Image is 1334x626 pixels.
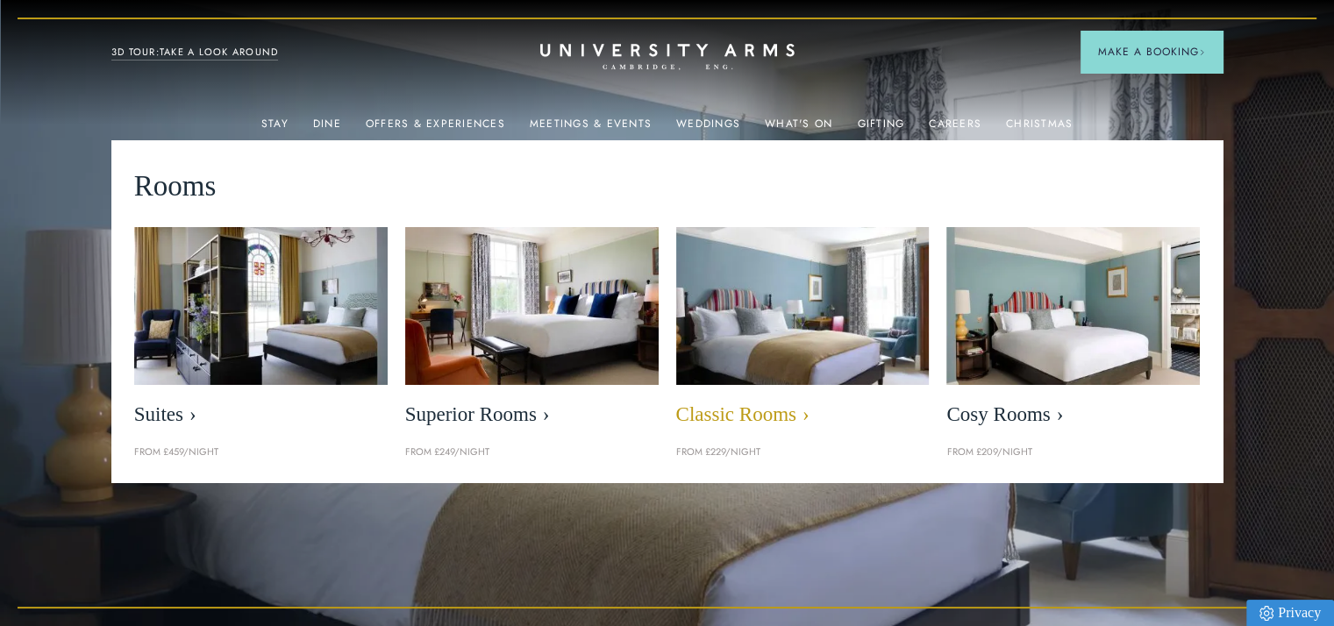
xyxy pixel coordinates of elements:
a: 3D TOUR:TAKE A LOOK AROUND [111,45,279,60]
a: Offers & Experiences [366,117,505,140]
p: From £459/night [134,445,388,460]
a: Christmas [1006,117,1073,140]
a: Weddings [676,117,740,140]
a: Privacy [1246,600,1334,626]
span: Classic Rooms [676,402,930,427]
span: Suites [134,402,388,427]
span: Make a Booking [1098,44,1205,60]
a: Home [540,44,795,71]
img: Arrow icon [1199,49,1205,55]
a: Dine [313,117,341,140]
a: Meetings & Events [530,117,652,140]
a: image-21e87f5add22128270780cf7737b92e839d7d65d-400x250-jpg Suites [134,227,388,436]
a: Stay [261,117,289,140]
a: image-7eccef6fe4fe90343db89eb79f703814c40db8b4-400x250-jpg Classic Rooms [676,227,930,436]
img: image-5bdf0f703dacc765be5ca7f9d527278f30b65e65-400x250-jpg [405,227,659,386]
a: image-5bdf0f703dacc765be5ca7f9d527278f30b65e65-400x250-jpg Superior Rooms [405,227,659,436]
img: Privacy [1259,606,1273,621]
p: From £229/night [676,445,930,460]
img: image-7eccef6fe4fe90343db89eb79f703814c40db8b4-400x250-jpg [657,215,948,397]
a: Careers [929,117,981,140]
img: image-21e87f5add22128270780cf7737b92e839d7d65d-400x250-jpg [134,227,388,386]
span: Rooms [134,163,217,210]
img: image-0c4e569bfe2498b75de12d7d88bf10a1f5f839d4-400x250-jpg [946,227,1200,386]
button: Make a BookingArrow icon [1081,31,1223,73]
p: From £209/night [946,445,1200,460]
span: Superior Rooms [405,402,659,427]
a: image-0c4e569bfe2498b75de12d7d88bf10a1f5f839d4-400x250-jpg Cosy Rooms [946,227,1200,436]
span: Cosy Rooms [946,402,1200,427]
a: What's On [765,117,832,140]
p: From £249/night [405,445,659,460]
a: Gifting [857,117,904,140]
